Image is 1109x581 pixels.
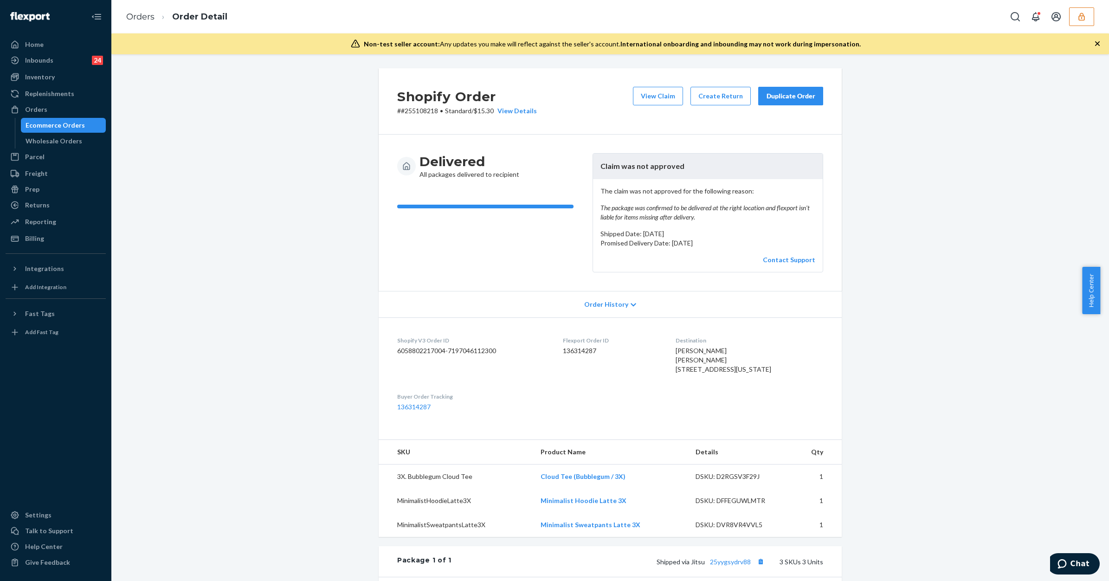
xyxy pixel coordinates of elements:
a: Minimalist Hoodie Latte 3X [541,497,626,504]
a: 136314287 [397,403,431,411]
div: Add Fast Tag [25,328,58,336]
td: 3X. Bubblegum Cloud Tee [379,465,533,489]
a: Parcel [6,149,106,164]
button: View Details [494,106,537,116]
dt: Destination [676,336,823,344]
div: Any updates you make will reflect against the seller's account. [364,39,861,49]
div: Fast Tags [25,309,55,318]
a: Orders [6,102,106,117]
div: Returns [25,200,50,210]
div: All packages delivered to recipient [419,153,519,179]
iframe: Opens a widget where you can chat to one of our agents [1050,553,1100,576]
dt: Shopify V3 Order ID [397,336,548,344]
th: SKU [379,440,533,465]
a: Orders [126,12,155,22]
span: [PERSON_NAME] [PERSON_NAME] [STREET_ADDRESS][US_STATE] [676,347,771,373]
div: Duplicate Order [766,91,815,101]
div: Inventory [25,72,55,82]
button: Give Feedback [6,555,106,570]
span: Order History [584,300,628,309]
a: Settings [6,508,106,523]
button: Duplicate Order [758,87,823,105]
header: Claim was not approved [593,154,823,179]
button: Talk to Support [6,523,106,538]
h3: Delivered [419,153,519,170]
em: The package was confirmed to be delivered at the right location and flexport isn't liable for ite... [600,203,815,222]
a: Order Detail [172,12,227,22]
div: Freight [25,169,48,178]
dt: Flexport Order ID [563,336,661,344]
a: Minimalist Sweatpants Latte 3X [541,521,640,529]
a: Add Fast Tag [6,325,106,340]
td: 1 [790,489,842,513]
div: Wholesale Orders [26,136,82,146]
a: Inventory [6,70,106,84]
td: 1 [790,513,842,537]
a: Home [6,37,106,52]
span: • [440,107,443,115]
div: 24 [92,56,103,65]
a: Contact Support [763,256,815,264]
a: Cloud Tee (Bubblegum / 3X) [541,472,625,480]
div: Orders [25,105,47,114]
a: Freight [6,166,106,181]
div: DSKU: DFFEGUWLMTR [696,496,783,505]
span: Standard [445,107,471,115]
div: Prep [25,185,39,194]
div: Talk to Support [25,526,73,536]
td: MinimalistHoodieLatte3X [379,489,533,513]
div: Settings [25,510,52,520]
button: Help Center [1082,267,1100,314]
a: Wholesale Orders [21,134,106,148]
button: Open account menu [1047,7,1065,26]
div: Give Feedback [25,558,70,567]
a: Inbounds24 [6,53,106,68]
button: Open notifications [1026,7,1045,26]
div: DSKU: D2RGSV3F29J [696,472,783,481]
p: # #255108218 / $15.30 [397,106,537,116]
dd: 6058802217004-7197046112300 [397,346,548,355]
th: Details [688,440,790,465]
dt: Buyer Order Tracking [397,393,548,400]
div: Reporting [25,217,56,226]
div: Integrations [25,264,64,273]
div: Add Integration [25,283,66,291]
img: Flexport logo [10,12,50,21]
h2: Shopify Order [397,87,537,106]
p: The claim was not approved for the following reason: [600,187,815,222]
ol: breadcrumbs [119,3,235,31]
button: Fast Tags [6,306,106,321]
dd: 136314287 [563,346,661,355]
button: View Claim [633,87,683,105]
a: 25yygsydrv88 [710,558,751,566]
button: Open Search Box [1006,7,1025,26]
p: Promised Delivery Date: [DATE] [600,239,815,248]
th: Product Name [533,440,688,465]
div: Inbounds [25,56,53,65]
div: Home [25,40,44,49]
span: Shipped via Jitsu [657,558,767,566]
span: International onboarding and inbounding may not work during impersonation. [620,40,861,48]
div: Help Center [25,542,63,551]
button: Create Return [690,87,751,105]
span: Non-test seller account: [364,40,440,48]
div: Package 1 of 1 [397,555,451,568]
button: Close Navigation [87,7,106,26]
a: Reporting [6,214,106,229]
td: MinimalistSweatpantsLatte3X [379,513,533,537]
a: Add Integration [6,280,106,295]
a: Ecommerce Orders [21,118,106,133]
div: Replenishments [25,89,74,98]
div: Billing [25,234,44,243]
div: Parcel [25,152,45,161]
a: Replenishments [6,86,106,101]
a: Prep [6,182,106,197]
a: Returns [6,198,106,213]
button: Integrations [6,261,106,276]
div: 3 SKUs 3 Units [451,555,823,568]
p: Shipped Date: [DATE] [600,229,815,239]
div: Ecommerce Orders [26,121,85,130]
